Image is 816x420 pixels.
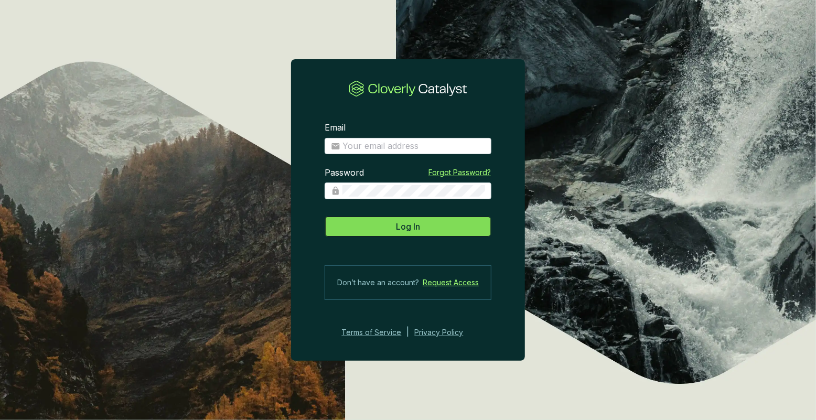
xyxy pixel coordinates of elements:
a: Forgot Password? [428,167,491,178]
span: Don’t have an account? [337,276,419,289]
a: Privacy Policy [415,326,478,339]
div: | [407,326,410,339]
label: Password [325,167,364,179]
a: Terms of Service [339,326,402,339]
label: Email [325,122,346,134]
a: Request Access [423,276,479,289]
button: Log In [325,216,491,237]
span: Log In [396,220,420,233]
input: Password [342,185,485,197]
input: Email [342,141,485,152]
